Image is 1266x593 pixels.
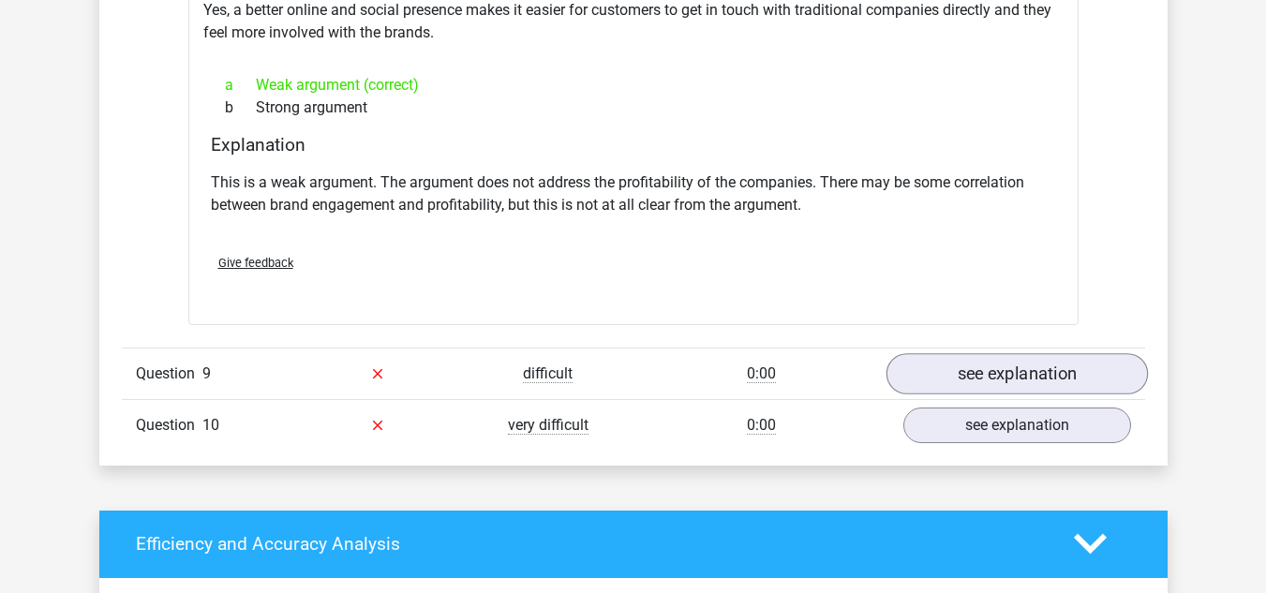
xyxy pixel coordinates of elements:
[747,364,776,383] span: 0:00
[211,171,1056,216] p: This is a weak argument. The argument does not address the profitability of the companies. There ...
[225,96,256,119] span: b
[211,74,1056,96] div: Weak argument (correct)
[886,353,1147,394] a: see explanation
[202,416,219,434] span: 10
[218,256,293,270] span: Give feedback
[523,364,573,383] span: difficult
[202,364,211,382] span: 9
[136,363,202,385] span: Question
[508,416,588,435] span: very difficult
[136,533,1046,555] h4: Efficiency and Accuracy Analysis
[211,134,1056,156] h4: Explanation
[747,416,776,435] span: 0:00
[211,96,1056,119] div: Strong argument
[136,414,202,437] span: Question
[903,408,1131,443] a: see explanation
[225,74,256,96] span: a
